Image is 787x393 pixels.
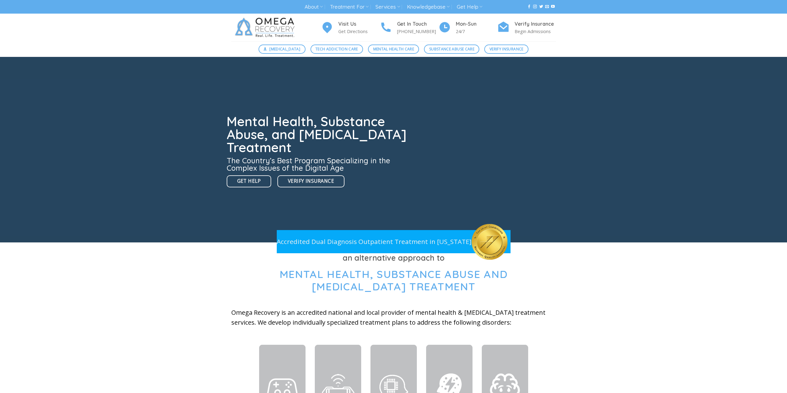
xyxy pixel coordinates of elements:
[227,115,410,154] h1: Mental Health, Substance Abuse, and [MEDICAL_DATA] Treatment
[429,46,474,52] span: Substance Abuse Care
[457,1,482,13] a: Get Help
[231,14,301,41] img: Omega Recovery
[338,28,380,35] p: Get Directions
[305,1,323,13] a: About
[269,46,300,52] span: [MEDICAL_DATA]
[277,175,344,187] a: Verify Insurance
[237,177,261,185] span: Get Help
[456,20,497,28] h4: Mon-Sun
[407,1,450,13] a: Knowledgebase
[280,267,508,293] span: Mental Health, Substance Abuse and [MEDICAL_DATA] Treatment
[259,45,306,54] a: [MEDICAL_DATA]
[484,45,528,54] a: Verify Insurance
[368,45,419,54] a: Mental Health Care
[373,46,414,52] span: Mental Health Care
[497,20,556,35] a: Verify Insurance Begin Admissions
[227,175,272,187] a: Get Help
[539,5,543,9] a: Follow on Twitter
[227,157,410,172] h3: The Country’s Best Program Specializing in the Complex Issues of the Digital Age
[330,1,369,13] a: Treatment For
[533,5,537,9] a: Follow on Instagram
[397,20,438,28] h4: Get In Touch
[490,46,524,52] span: Verify Insurance
[321,20,380,35] a: Visit Us Get Directions
[310,45,363,54] a: Tech Addiction Care
[375,1,400,13] a: Services
[527,5,531,9] a: Follow on Facebook
[515,28,556,35] p: Begin Admissions
[551,5,555,9] a: Follow on YouTube
[231,308,556,327] p: Omega Recovery is an accredited national and local provider of mental health & [MEDICAL_DATA] tre...
[288,177,334,185] span: Verify Insurance
[397,28,438,35] p: [PHONE_NUMBER]
[231,252,556,264] h3: an alternative approach to
[424,45,479,54] a: Substance Abuse Care
[380,20,438,35] a: Get In Touch [PHONE_NUMBER]
[315,46,358,52] span: Tech Addiction Care
[456,28,497,35] p: 24/7
[338,20,380,28] h4: Visit Us
[545,5,549,9] a: Send us an email
[277,237,472,247] p: Accredited Dual Diagnosis Outpatient Treatment in [US_STATE]
[515,20,556,28] h4: Verify Insurance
